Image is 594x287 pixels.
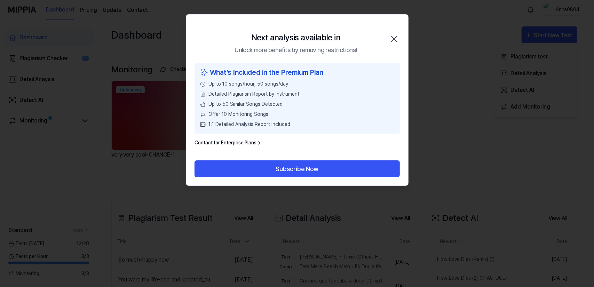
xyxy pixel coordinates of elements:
div: What’s Included in the Premium Plan [200,67,394,78]
span: Offer 10 Monitoring Songs [208,111,268,118]
a: Contact for Enterprise Plans [195,139,262,146]
span: Up to 10 songs/hour, 50 songs/day [208,80,288,88]
span: 1:1 Detailed Analysis Report Included [208,121,290,128]
span: Detailed Plagiarism Report by Instrument [208,90,299,98]
button: Subscribe Now [195,160,400,177]
div: Unlock more benefits by removing restrictions! [235,45,357,55]
span: Up to 50 Similar Songs Detected [208,101,283,108]
img: sparkles icon [200,67,208,78]
div: Next analysis available in [251,31,340,44]
img: File Select [200,91,206,97]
